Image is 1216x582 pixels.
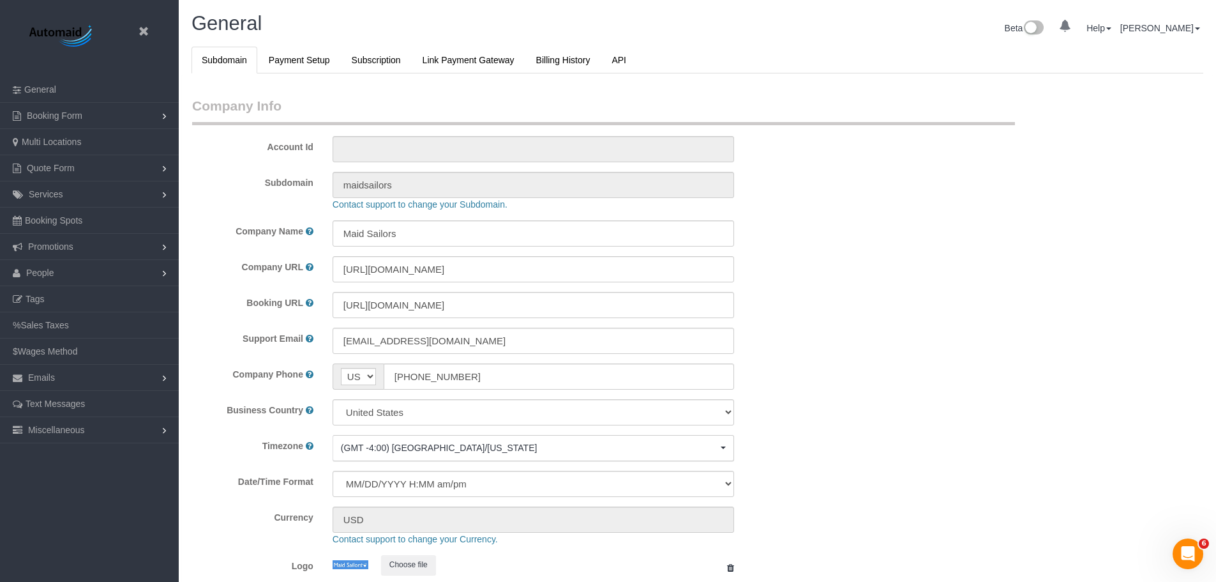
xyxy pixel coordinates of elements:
[25,215,82,226] span: Booking Spots
[236,225,303,238] label: Company Name
[22,22,102,51] img: Automaid Logo
[384,364,735,390] input: Phone
[28,425,85,435] span: Miscellaneous
[27,163,75,173] span: Quote Form
[333,435,735,461] ol: Choose Timezone
[1005,23,1044,33] a: Beta
[1199,539,1209,549] span: 6
[28,372,55,383] span: Emails
[259,47,340,73] a: Payment Setup
[243,332,303,345] label: Support Email
[233,368,303,381] label: Company Phone
[526,47,601,73] a: Billing History
[341,441,718,454] span: (GMT -4:00) [GEOGRAPHIC_DATA]/[US_STATE]
[191,12,262,34] span: General
[333,435,735,461] button: (GMT -4:00) [GEOGRAPHIC_DATA]/[US_STATE]
[28,241,73,252] span: Promotions
[29,189,63,199] span: Services
[1120,23,1200,33] a: [PERSON_NAME]
[26,294,45,304] span: Tags
[191,47,257,73] a: Subdomain
[22,137,81,147] span: Multi Locations
[262,440,303,452] label: Timezone
[601,47,636,73] a: API
[246,296,303,309] label: Booking URL
[26,268,54,278] span: People
[192,96,1015,125] legend: Company Info
[24,84,56,95] span: General
[333,560,368,570] img: de9edfe7b037b8b73f2ebebeed428ce6ac20a011.jpeg
[227,404,303,417] label: Business Country
[412,47,525,73] a: Link Payment Gateway
[183,555,323,572] label: Logo
[1023,20,1044,37] img: New interface
[26,399,85,409] span: Text Messages
[242,261,303,273] label: Company URL
[342,47,411,73] a: Subscription
[183,507,323,524] label: Currency
[183,136,323,153] label: Account Id
[20,320,68,330] span: Sales Taxes
[1173,539,1203,569] iframe: Intercom live chat
[27,111,82,121] span: Booking Form
[1086,23,1111,33] a: Help
[183,172,323,189] label: Subdomain
[381,555,436,575] button: Choose file
[323,198,1165,211] div: Contact support to change your Subdomain.
[323,533,1165,546] div: Contact support to change your Currency.
[18,346,78,356] span: Wages Method
[183,471,323,488] label: Date/Time Format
